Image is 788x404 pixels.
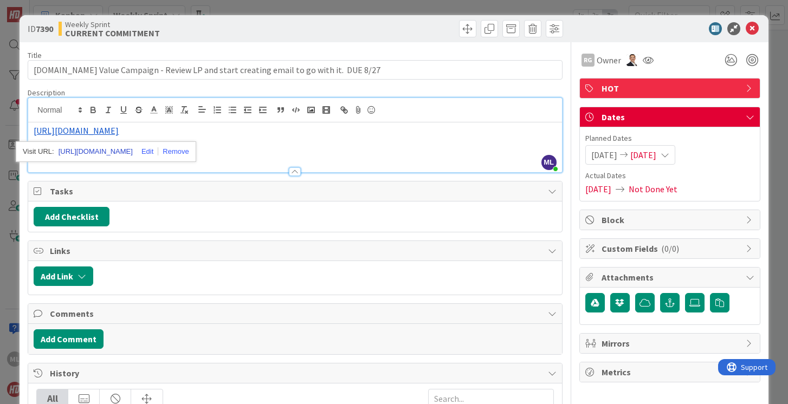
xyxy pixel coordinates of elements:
[630,148,656,161] span: [DATE]
[59,145,133,159] a: [URL][DOMAIN_NAME]
[28,22,53,35] span: ID
[629,183,677,196] span: Not Done Yet
[602,366,740,379] span: Metrics
[34,329,104,349] button: Add Comment
[34,125,119,136] a: [URL][DOMAIN_NAME]
[585,133,754,144] span: Planned Dates
[65,20,160,29] span: Weekly Sprint
[28,88,65,97] span: Description
[34,266,93,286] button: Add Link
[602,82,740,95] span: HOT
[23,2,49,15] span: Support
[34,149,556,161] p: September Value Campaign.
[50,244,542,257] span: Links
[28,50,42,60] label: Title
[597,54,621,67] span: Owner
[585,183,611,196] span: [DATE]
[661,243,679,254] span: ( 0/0 )
[50,185,542,198] span: Tasks
[541,155,557,170] span: ML
[626,54,638,66] img: SL
[34,207,109,226] button: Add Checklist
[602,110,740,123] span: Dates
[65,29,160,37] b: CURRENT COMMITMENT
[50,367,542,380] span: History
[602,271,740,284] span: Attachments
[602,337,740,350] span: Mirrors
[50,307,542,320] span: Comments
[36,23,53,34] b: 7390
[585,170,754,181] span: Actual Dates
[582,54,595,67] div: RG
[591,148,617,161] span: [DATE]
[602,242,740,255] span: Custom Fields
[602,213,740,226] span: Block
[28,60,562,80] input: type card name here...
